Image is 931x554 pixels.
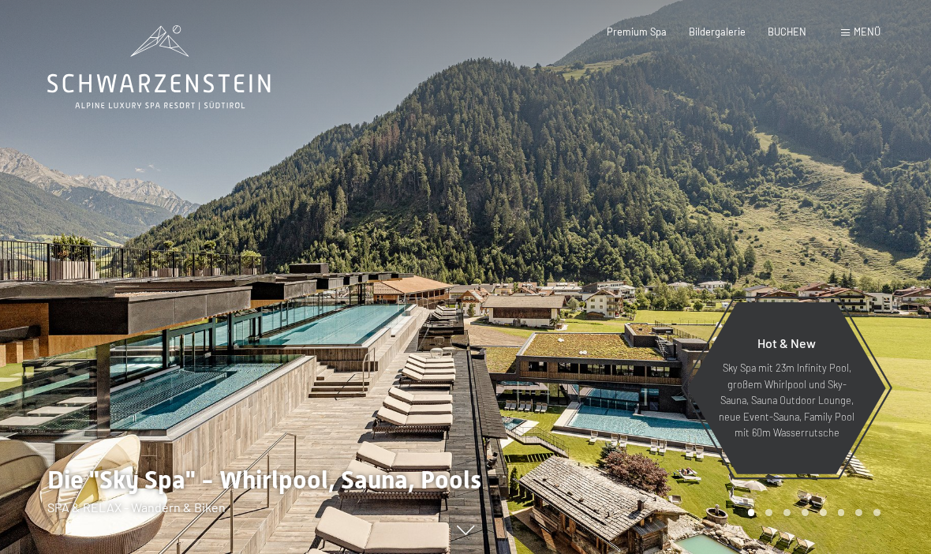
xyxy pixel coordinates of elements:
[689,25,746,38] a: Bildergalerie
[802,509,809,516] div: Carousel Page 4
[686,301,887,475] a: Hot & New Sky Spa mit 23m Infinity Pool, großem Whirlpool und Sky-Sauna, Sauna Outdoor Lounge, ne...
[854,25,881,38] span: Menü
[873,509,881,516] div: Carousel Page 8
[742,509,881,516] div: Carousel Pagination
[855,509,862,516] div: Carousel Page 7
[838,509,845,516] div: Carousel Page 6
[765,509,772,516] div: Carousel Page 2
[718,360,855,440] p: Sky Spa mit 23m Infinity Pool, großem Whirlpool und Sky-Sauna, Sauna Outdoor Lounge, neue Event-S...
[757,335,816,350] span: Hot & New
[748,509,755,516] div: Carousel Page 1 (Current Slide)
[783,509,791,516] div: Carousel Page 3
[768,25,806,38] a: BUCHEN
[820,509,827,516] div: Carousel Page 5
[607,25,667,38] a: Premium Spa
